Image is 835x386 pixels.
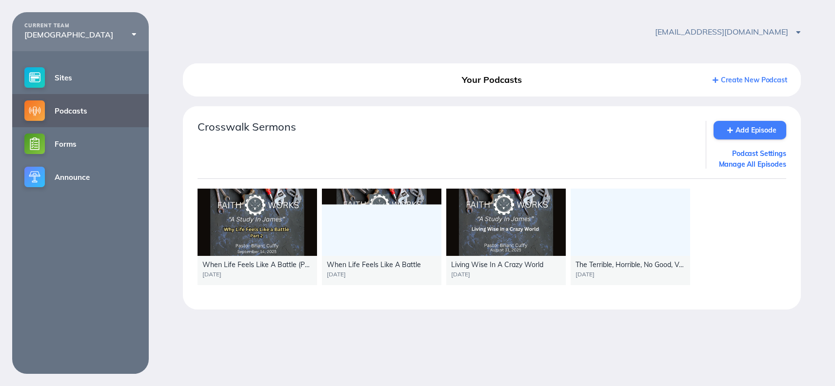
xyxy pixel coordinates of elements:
[576,261,685,269] div: The Terrible, Horrible, No Good, Very Bad Parking LOt Tongue Part 2
[322,189,441,285] a: When Life Feels Like A Battle[DATE]
[714,160,786,169] a: Manage All Episodes
[327,271,437,278] div: [DATE]
[24,134,45,154] img: forms-small@2x.png
[655,27,800,37] span: [EMAIL_ADDRESS][DOMAIN_NAME]
[198,121,693,133] div: Crosswalk Sermons
[202,261,312,269] div: When Life Feels Like A Battle (Part 2)
[24,167,45,187] img: announce-small@2x.png
[714,121,786,139] a: Add Episode
[198,189,317,285] a: When Life Feels Like A Battle (Part 2)[DATE]
[571,189,690,285] a: The Terrible, Horrible, No Good, Very Bad Parking LOt Tongue Part 2[DATE]
[12,160,149,193] a: Announce
[12,61,149,94] a: Sites
[24,100,45,121] img: podcasts-small@2x.png
[713,76,787,84] a: Create New Podcast
[446,189,566,285] a: Living Wise In A Crazy World[DATE]
[24,23,137,29] div: CURRENT TEAM
[202,271,312,278] div: [DATE]
[327,261,437,269] div: When Life Feels Like A Battle
[451,261,561,269] div: Living Wise In A Crazy World
[576,271,685,278] div: [DATE]
[394,71,590,89] div: Your Podcasts
[24,67,45,88] img: sites-small@2x.png
[12,94,149,127] a: Podcasts
[12,127,149,160] a: Forms
[451,271,561,278] div: [DATE]
[24,30,137,39] div: [DEMOGRAPHIC_DATA]
[714,149,786,158] a: Podcast Settings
